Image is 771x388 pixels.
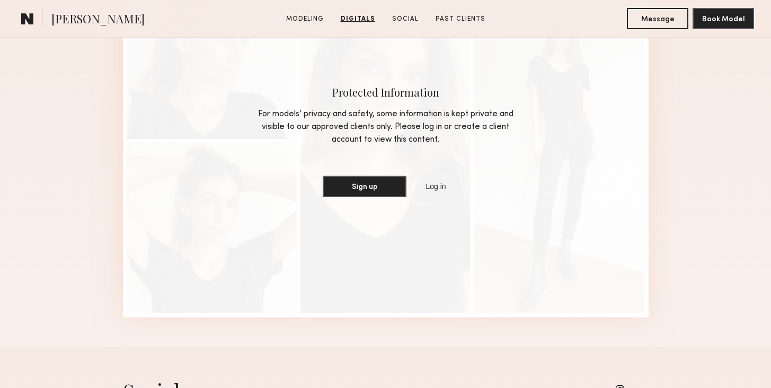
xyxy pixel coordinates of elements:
[51,11,145,29] span: [PERSON_NAME]
[431,14,490,24] a: Past Clients
[388,14,423,24] a: Social
[282,14,328,24] a: Modeling
[251,85,521,99] div: Protected Information
[323,176,406,197] button: Sign up
[251,108,521,146] div: For models’ privacy and safety, some information is kept private and visible to our approved clie...
[336,14,379,24] a: Digitals
[627,8,688,29] button: Message
[693,8,754,29] button: Book Model
[423,180,448,193] a: Log in
[693,14,754,23] a: Book Model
